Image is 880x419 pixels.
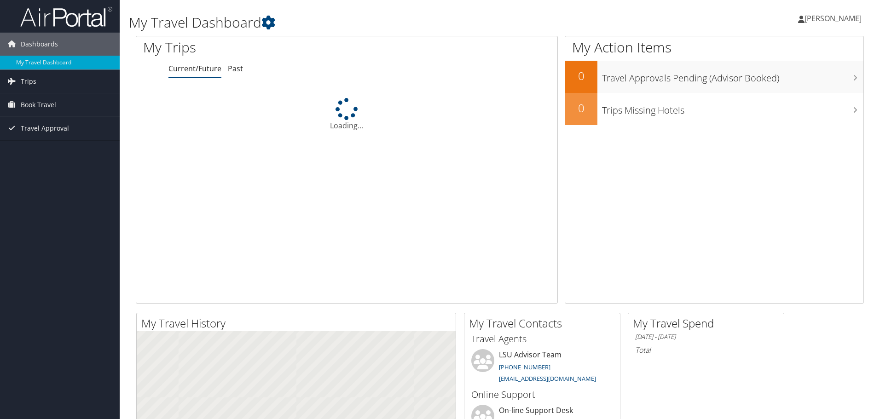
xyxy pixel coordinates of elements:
h1: My Travel Dashboard [129,13,624,32]
h3: Trips Missing Hotels [602,99,863,117]
a: [PHONE_NUMBER] [499,363,550,371]
a: Past [228,63,243,74]
div: Loading... [136,98,557,131]
img: airportal-logo.png [20,6,112,28]
span: [PERSON_NAME] [805,13,862,23]
h1: My Action Items [565,38,863,57]
h2: My Travel Spend [633,316,784,331]
h6: [DATE] - [DATE] [635,333,777,341]
li: LSU Advisor Team [467,349,618,387]
h2: My Travel Contacts [469,316,620,331]
span: Travel Approval [21,117,69,140]
h1: My Trips [143,38,375,57]
h6: Total [635,345,777,355]
a: [EMAIL_ADDRESS][DOMAIN_NAME] [499,374,596,383]
a: Current/Future [168,63,221,74]
h2: My Travel History [141,316,456,331]
h3: Travel Agents [471,333,613,345]
span: Trips [21,70,36,93]
a: 0Travel Approvals Pending (Advisor Booked) [565,61,863,93]
a: [PERSON_NAME] [798,5,871,32]
h2: 0 [565,100,597,116]
h3: Online Support [471,388,613,401]
h3: Travel Approvals Pending (Advisor Booked) [602,67,863,85]
a: 0Trips Missing Hotels [565,93,863,125]
span: Dashboards [21,33,58,56]
span: Book Travel [21,93,56,116]
h2: 0 [565,68,597,84]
